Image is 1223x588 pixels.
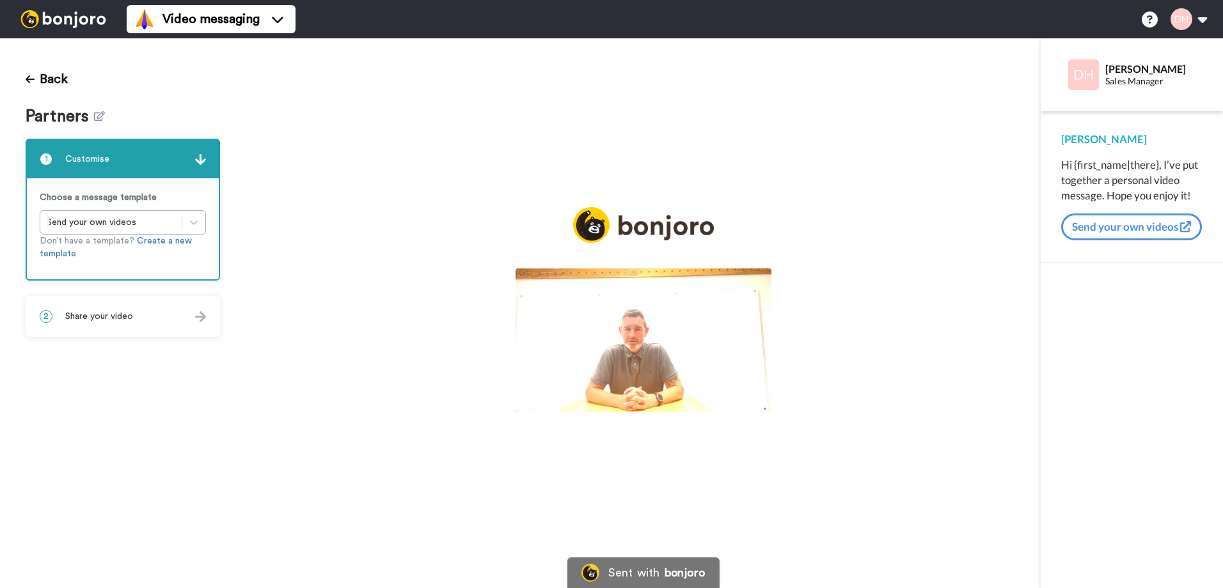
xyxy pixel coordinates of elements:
span: Partners [26,107,94,126]
p: Choose a message template [40,191,206,204]
img: Bonjoro Logo [581,564,599,582]
img: arrow.svg [195,311,206,322]
img: logo_full.png [573,207,714,244]
span: 2 [40,310,52,323]
div: Sent with [608,567,659,578]
button: Send your own videos [1061,213,1202,240]
span: Customise [65,153,109,166]
button: Back [26,64,68,95]
span: Share your video [65,310,133,323]
span: Video messaging [162,10,260,28]
img: arrow.svg [195,154,206,165]
img: bj-logo-header-white.svg [15,10,111,28]
img: Profile Image [1068,59,1099,90]
a: Bonjoro LogoSent withbonjoro [567,557,720,588]
a: Create a new template [40,236,192,258]
div: bonjoro [665,567,706,578]
div: Sales Manager [1105,76,1202,87]
img: 845c1a42-678a-49bd-bf7d-b0d00cd09930_thumbnail_source_1755513562.jpg [516,268,771,412]
div: [PERSON_NAME] [1105,63,1202,75]
div: [PERSON_NAME] [1061,132,1203,147]
div: 2Share your video [26,296,220,337]
img: vm-color.svg [134,9,155,29]
p: Don’t have a template? [40,235,206,260]
div: Hi {first_name|there}, I’ve put together a personal video message. Hope you enjoy it! [1061,157,1203,203]
span: 1 [40,153,52,166]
